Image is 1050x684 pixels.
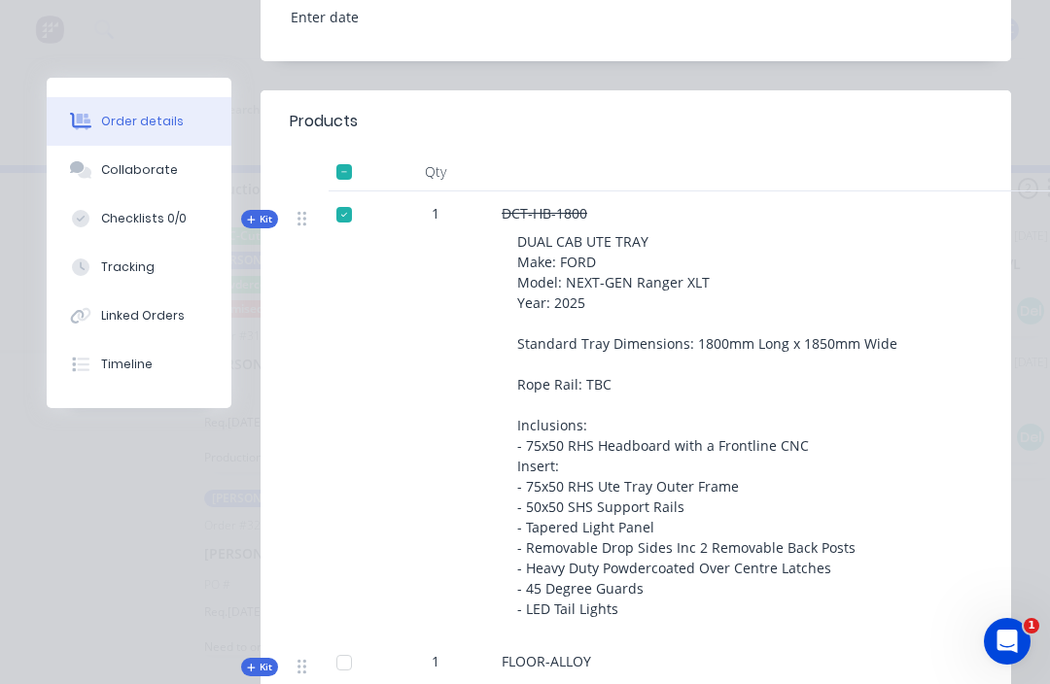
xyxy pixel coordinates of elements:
span: FLOOR-ALLOY [502,652,591,670]
span: DCT-HB-1800 [502,204,587,222]
div: Kit [241,210,278,228]
div: Kit [241,658,278,676]
iframe: Intercom live chat [984,618,1031,665]
span: 1 [432,651,439,671]
button: Checklists 0/0 [47,194,231,243]
span: Kit [247,660,272,674]
div: Timeline [101,356,153,373]
span: 1 [432,203,439,223]
button: Tracking [47,243,231,291]
div: Checklists 0/0 [101,210,187,227]
span: 1 [1024,618,1039,633]
button: Order details [47,97,231,146]
span: Kit [247,212,272,226]
span: DUAL CAB UTE TRAY Make: FORD Model: NEXT-GEN Ranger XLT Year: 2025 Standard Tray Dimensions: 1800... [517,232,897,618]
button: Collaborate [47,146,231,194]
button: Linked Orders [47,291,231,340]
button: Timeline [47,340,231,389]
div: Tracking [101,258,155,276]
div: Qty [377,153,494,191]
div: Collaborate [101,161,178,179]
div: Order details [101,113,184,130]
div: Products [290,110,358,133]
input: Enter date [277,2,519,31]
div: Linked Orders [101,307,185,325]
